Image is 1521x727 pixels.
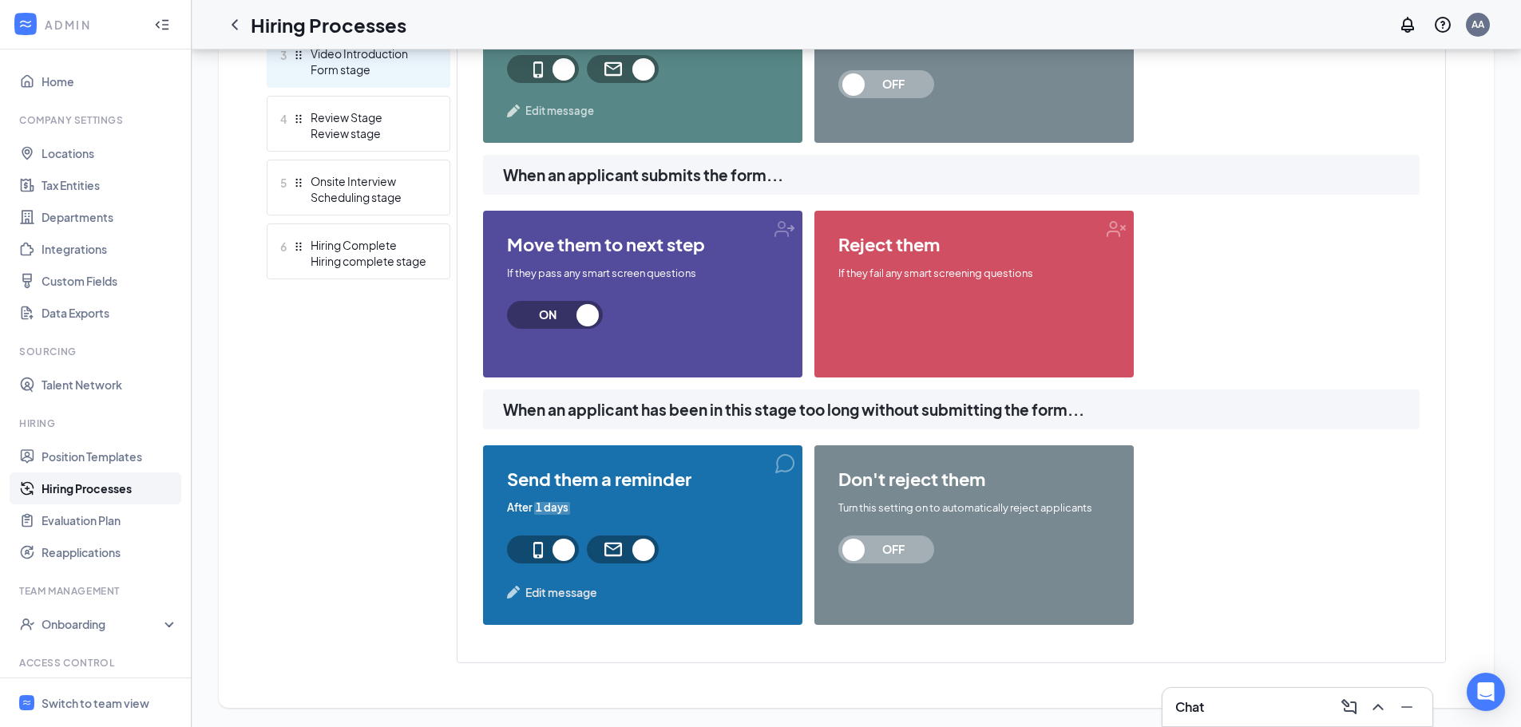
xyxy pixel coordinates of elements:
[19,584,175,598] div: Team Management
[19,345,175,358] div: Sourcing
[838,469,1110,488] span: don't reject them
[1175,698,1204,716] h3: Chat
[1365,694,1391,720] button: ChevronUp
[513,301,583,329] span: ON
[225,15,244,34] svg: ChevronLeft
[42,504,178,536] a: Evaluation Plan
[311,109,427,125] div: Review Stage
[280,109,287,128] span: 4
[507,500,570,516] span: After
[293,113,304,124] svg: Drag
[42,65,178,97] a: Home
[42,169,178,201] a: Tax Entities
[42,472,178,504] a: Hiring Processes
[311,173,427,189] div: Onsite Interview
[1467,673,1505,711] div: Open Intercom Messenger
[311,45,427,61] div: Video Introduction
[42,233,178,265] a: Integrations
[1340,697,1359,717] svg: ComposeMessage
[45,17,140,33] div: ADMIN
[525,103,594,119] span: Edit message
[311,61,427,77] div: Form stage
[507,469,778,488] span: send them a reminder
[293,241,304,252] svg: Drag
[293,49,304,61] svg: Drag
[1394,694,1420,720] button: Minimize
[280,237,287,256] span: 6
[42,369,178,401] a: Talent Network
[293,177,304,188] svg: Drag
[838,235,1110,254] span: reject them
[42,616,164,632] div: Onboarding
[534,500,570,516] span: 1 days
[503,164,1420,188] span: When an applicant submits the form...
[1398,15,1417,34] svg: Notifications
[311,189,427,205] div: Scheduling stage
[42,297,178,329] a: Data Exports
[251,11,406,38] h1: Hiring Processes
[19,417,175,430] div: Hiring
[19,113,175,127] div: Company Settings
[311,237,427,253] div: Hiring Complete
[42,137,178,169] a: Locations
[42,695,149,711] div: Switch to team view
[1397,697,1416,717] svg: Minimize
[22,697,32,708] svg: WorkstreamLogo
[42,201,178,233] a: Departments
[838,266,1110,281] div: If they fail any smart screening questions
[19,616,35,632] svg: UserCheck
[838,500,1110,516] div: Turn this setting on to automatically reject applicants
[858,70,929,98] span: OFF
[507,266,778,281] div: If they pass any smart screen questions
[525,583,597,601] span: Edit message
[311,125,427,141] div: Review stage
[858,535,929,563] span: OFF
[42,536,178,568] a: Reapplications
[1369,697,1388,717] svg: ChevronUp
[42,265,178,297] a: Custom Fields
[18,16,34,32] svg: WorkstreamLogo
[1337,694,1362,720] button: ComposeMessage
[1433,15,1452,34] svg: QuestionInfo
[280,173,287,192] span: 5
[280,45,287,65] span: 3
[1471,18,1484,31] div: AA
[42,441,178,472] a: Position Templates
[154,17,170,33] svg: Collapse
[19,656,175,670] div: Access control
[503,398,1420,422] span: When an applicant has been in this stage too long without submitting the form...
[507,235,778,254] span: move them to next step
[311,253,427,269] div: Hiring complete stage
